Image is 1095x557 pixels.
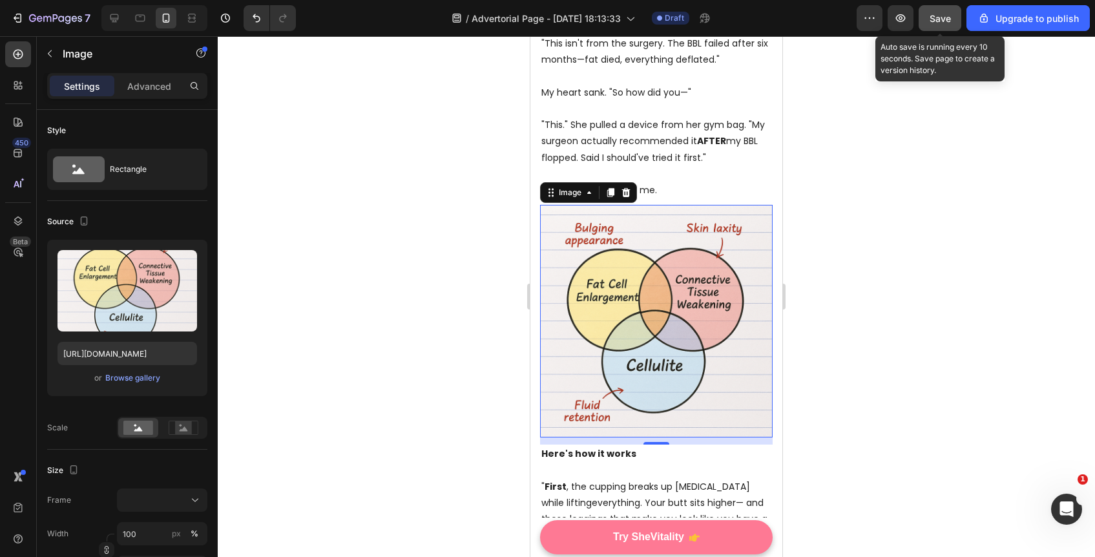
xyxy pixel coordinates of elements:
[167,98,196,111] strong: AFTER
[105,372,161,384] button: Browse gallery
[11,443,241,508] p: " , the cupping breaks up [MEDICAL_DATA] while lifting . Your butt sits higher— and those legging...
[530,36,782,557] iframe: Design area
[63,46,172,61] p: Image
[57,250,197,331] img: preview-image
[665,12,684,24] span: Draft
[47,494,71,506] label: Frame
[47,422,68,434] div: Scale
[169,526,184,541] button: %
[47,528,68,540] label: Width
[1051,494,1082,525] iframe: Intercom live chat
[187,526,202,541] button: px
[466,12,469,25] span: /
[10,484,242,518] button: <p>Try SheVitality</p>
[110,154,189,184] div: Rectangle
[919,5,961,31] button: Save
[472,12,621,25] span: Advertorial Page - [DATE] 18:13:33
[85,10,90,26] p: 7
[64,79,100,93] p: Settings
[11,48,241,65] p: My heart sank. "So how did you—"
[966,5,1090,31] button: Upgrade to publish
[244,5,296,31] div: Undo/Redo
[47,213,92,231] div: Source
[105,372,160,384] div: Browse gallery
[47,125,66,136] div: Style
[61,460,110,473] span: everything
[10,169,242,401] img: Alt Image
[83,494,154,508] p: Try SheVitality
[5,5,96,31] button: 7
[127,79,171,93] p: Advanced
[47,462,81,479] div: Size
[1078,474,1088,485] span: 1
[11,146,241,162] p: She sat down next to me.
[10,236,31,247] div: Beta
[57,342,197,365] input: https://example.com/image.jpg
[117,522,207,545] input: px%
[26,151,54,162] div: Image
[191,528,198,540] div: %
[14,444,36,457] strong: First
[11,411,106,424] strong: Here's how it works
[977,12,1079,25] div: Upgrade to publish
[94,370,102,386] span: or
[930,13,951,24] span: Save
[12,138,31,148] div: 450
[11,81,241,130] p: "This." She pulled a device from her gym bag. "My surgeon actually recommended it my BBL flopped....
[172,528,181,540] div: px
